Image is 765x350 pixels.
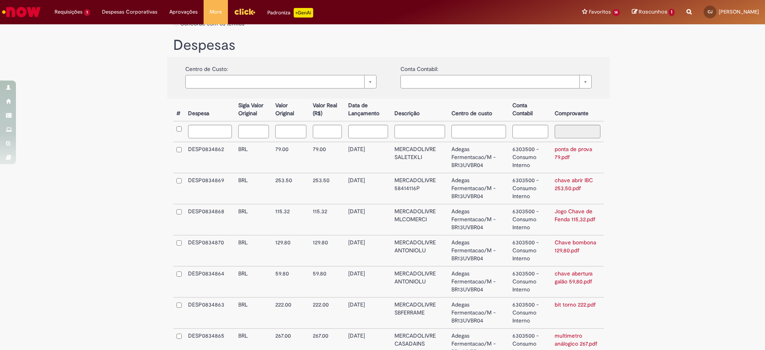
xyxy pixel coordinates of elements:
td: 59.80 [272,266,309,297]
span: Despesas Corporativas [102,8,157,16]
td: 6303500 - Consumo Interno [509,173,551,204]
span: 1 [84,9,90,16]
td: BRL [235,173,272,204]
td: 129.80 [272,235,309,266]
a: Jogo Chave de Fenda 115,32.pdf [555,208,595,223]
td: 6303500 - Consumo Interno [509,297,551,328]
td: bit torno 222.pdf [551,297,604,328]
td: 222.00 [272,297,309,328]
a: chave abertura galão 59,80.pdf [555,270,592,285]
td: DESP0834862 [185,142,235,173]
a: Limpar campo {0} [400,75,592,88]
td: chave abertura galão 59,80.pdf [551,266,604,297]
td: Adegas Fermentacao/M - BR13UVBR04 [448,266,509,297]
td: 6303500 - Consumo Interno [509,204,551,235]
h1: Despesas [173,37,604,53]
a: Limpar campo {0} [185,75,377,88]
span: [PERSON_NAME] [719,8,759,15]
td: BRL [235,266,272,297]
span: Aprovações [169,8,198,16]
td: BRL [235,297,272,328]
span: Rascunhos [639,8,667,16]
a: ponta de prova 79.pdf [555,146,592,161]
td: 6303500 - Consumo Interno [509,266,551,297]
td: BRL [235,235,272,266]
td: [DATE] [345,142,391,173]
td: MERCADOLIVRE MLCOMERCI [391,204,448,235]
td: DESP0834868 [185,204,235,235]
div: Padroniza [267,8,313,18]
td: [DATE] [345,173,391,204]
td: MERCADOLIVRE SALETEKLI [391,142,448,173]
th: Centro de custo [448,98,509,121]
td: DESP0834864 [185,266,235,297]
td: 6303500 - Consumo Interno [509,235,551,266]
td: 79.00 [310,142,345,173]
td: Adegas Fermentacao/M - BR13UVBR04 [448,173,509,204]
td: 129.80 [310,235,345,266]
td: 222.00 [310,297,345,328]
span: More [210,8,222,16]
a: Rascunhos [632,8,675,16]
td: 115.32 [310,204,345,235]
a: multimetro análogico 267.pdf [555,332,597,347]
td: [DATE] [345,204,391,235]
td: [DATE] [345,266,391,297]
td: 253.50 [272,173,309,204]
td: MERCADOLIVRE 58414116P [391,173,448,204]
td: 253.50 [310,173,345,204]
label: Centro de Custo: [185,61,228,73]
td: MERCADOLIVRE ANTONIOLU [391,235,448,266]
th: Valor Original [272,98,309,121]
td: MERCADOLIVRE ANTONIOLU [391,266,448,297]
th: Data de Lançamento [345,98,391,121]
td: 6303500 - Consumo Interno [509,142,551,173]
td: BRL [235,142,272,173]
td: DESP0834870 [185,235,235,266]
td: BRL [235,204,272,235]
td: Adegas Fermentacao/M - BR13UVBR04 [448,142,509,173]
th: Descrição [391,98,448,121]
td: [DATE] [345,235,391,266]
span: Favoritos [589,8,611,16]
td: ponta de prova 79.pdf [551,142,604,173]
span: CJ [708,9,712,14]
p: +GenAi [294,8,313,18]
td: Adegas Fermentacao/M - BR13UVBR04 [448,204,509,235]
td: 79.00 [272,142,309,173]
span: 14 [612,9,620,16]
a: bit torno 222.pdf [555,301,596,308]
th: Despesa [185,98,235,121]
td: DESP0834869 [185,173,235,204]
th: Sigla Valor Original [235,98,272,121]
th: Conta Contabil [509,98,551,121]
a: Chave bombona 129,80.pdf [555,239,596,254]
td: Jogo Chave de Fenda 115,32.pdf [551,204,604,235]
th: Valor Real (R$) [310,98,345,121]
td: chave abrir IBC 253,50.pdf [551,173,604,204]
td: 115.32 [272,204,309,235]
th: # [173,98,185,121]
td: Adegas Fermentacao/M - BR13UVBR04 [448,297,509,328]
td: 59.80 [310,266,345,297]
span: Requisições [55,8,82,16]
label: Conta Contabil: [400,61,438,73]
td: Chave bombona 129,80.pdf [551,235,604,266]
img: ServiceNow [1,4,42,20]
td: [DATE] [345,297,391,328]
td: Adegas Fermentacao/M - BR13UVBR04 [448,235,509,266]
a: chave abrir IBC 253,50.pdf [555,177,593,192]
td: DESP0834863 [185,297,235,328]
th: Comprovante [551,98,604,121]
span: 1 [669,9,675,16]
img: click_logo_yellow_360x200.png [234,6,255,18]
td: MERCADOLIVRE SBFERRAME [391,297,448,328]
